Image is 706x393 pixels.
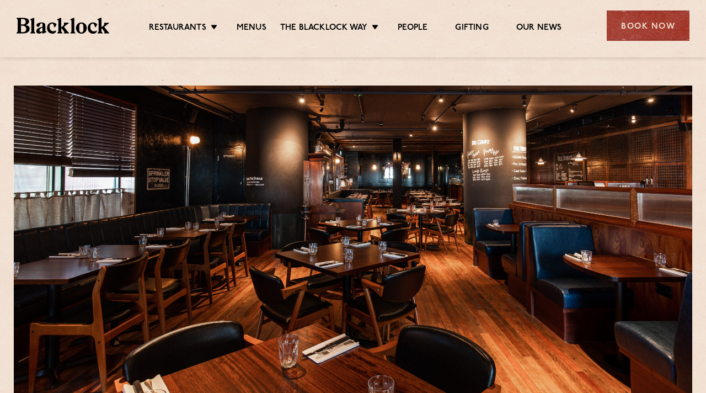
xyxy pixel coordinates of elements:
[237,23,266,35] a: Menus
[607,10,689,41] div: Book Now
[516,23,562,35] a: Our News
[398,23,427,35] a: People
[455,23,488,35] a: Gifting
[17,18,109,33] img: BL_Textured_Logo-footer-cropped.svg
[149,23,206,35] a: Restaurants
[280,23,367,35] a: The Blacklock Way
